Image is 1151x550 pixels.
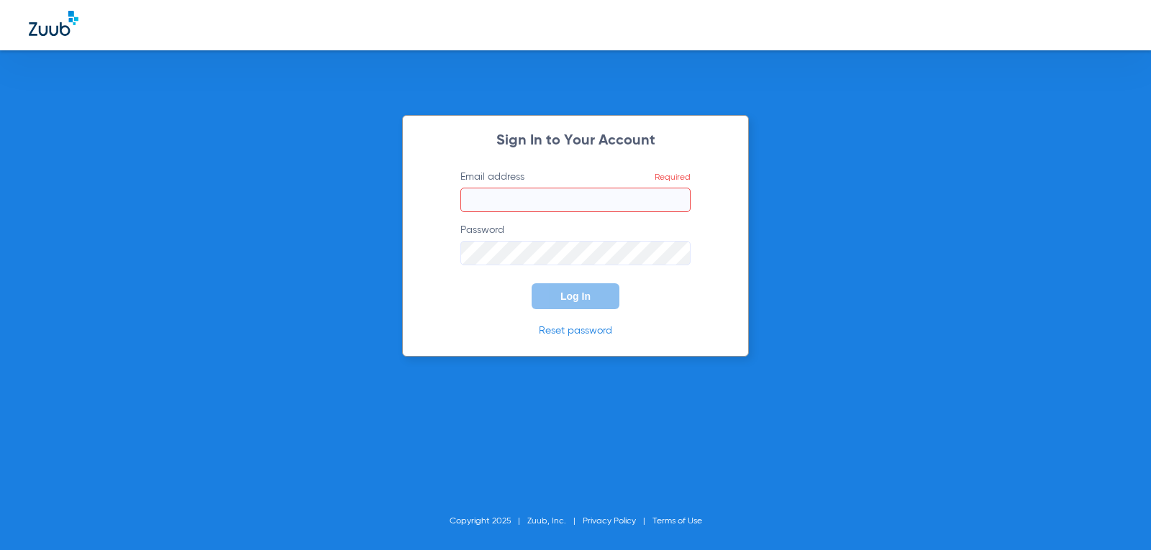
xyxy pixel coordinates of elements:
span: Log In [560,290,591,302]
a: Reset password [539,326,612,336]
button: Log In [532,283,619,309]
li: Zuub, Inc. [527,514,583,528]
a: Terms of Use [652,517,702,526]
input: Password [460,241,691,265]
label: Email address [460,170,691,212]
a: Privacy Policy [583,517,636,526]
span: Required [655,173,691,182]
li: Copyright 2025 [450,514,527,528]
input: Email addressRequired [460,188,691,212]
label: Password [460,223,691,265]
h2: Sign In to Your Account [439,134,712,148]
img: Zuub Logo [29,11,78,36]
